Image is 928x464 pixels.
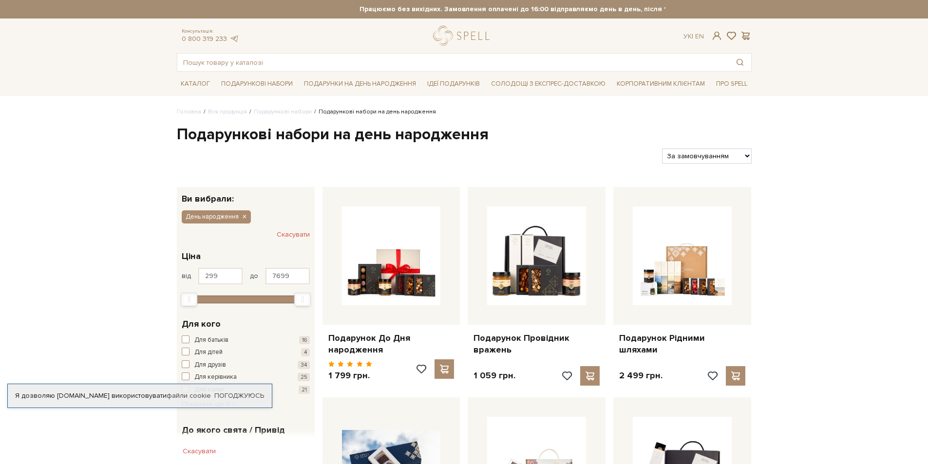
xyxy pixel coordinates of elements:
[294,293,311,306] div: Max
[177,187,315,203] div: Ви вибрали:
[299,386,310,394] span: 21
[433,26,494,46] a: logo
[692,32,693,40] span: |
[194,348,223,357] span: Для дітей
[177,125,752,145] h1: Подарункові набори на день народження
[182,372,310,382] button: Для керівника 25
[177,444,222,459] button: Скасувати
[328,333,455,355] a: Подарунок До Дня народження
[8,391,272,400] div: Я дозволяю [DOMAIN_NAME] використовувати
[182,250,201,263] span: Ціна
[619,333,745,355] a: Подарунок Рідними шляхами
[254,108,312,115] a: Подарункові набори
[177,108,201,115] a: Головна
[613,75,709,92] a: Корпоративним клієнтам
[182,317,221,331] span: Для кого
[198,268,243,284] input: Ціна
[298,361,310,369] span: 34
[328,370,373,381] p: 1 799 грн.
[177,76,214,92] span: Каталог
[312,108,436,116] li: Подарункові набори на день народження
[182,28,239,35] span: Консультація:
[182,424,285,437] span: До якого свята / Привід
[729,54,751,71] button: Пошук товару у каталозі
[229,35,239,43] a: telegram
[177,54,729,71] input: Пошук товару у каталозі
[181,293,197,306] div: Min
[182,360,310,370] button: Для друзів 34
[182,210,251,223] button: День народження
[473,333,600,355] a: Подарунок Провідник вражень
[182,35,227,43] a: 0 800 319 233
[208,108,247,115] a: Вся продукція
[194,335,228,345] span: Для батьків
[299,336,310,344] span: 16
[487,75,609,92] a: Солодощі з експрес-доставкою
[277,227,310,242] button: Скасувати
[695,32,704,40] a: En
[214,391,264,400] a: Погоджуюсь
[473,370,515,381] p: 1 059 грн.
[265,268,310,284] input: Ціна
[301,348,310,356] span: 4
[167,391,211,400] a: файли cookie
[182,348,310,357] button: Для дітей 4
[250,272,258,280] span: до
[298,373,310,381] span: 25
[683,32,704,41] div: Ук
[186,212,239,221] span: День народження
[423,76,484,92] span: Ідеї подарунків
[194,360,226,370] span: Для друзів
[217,76,297,92] span: Подарункові набори
[182,335,310,345] button: Для батьків 16
[263,5,838,14] strong: Працюємо без вихідних. Замовлення оплачені до 16:00 відправляємо день в день, після 16:00 - насту...
[712,76,751,92] span: Про Spell
[300,76,420,92] span: Подарунки на День народження
[194,372,237,382] span: Для керівника
[182,272,191,280] span: від
[619,370,663,381] p: 2 499 грн.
